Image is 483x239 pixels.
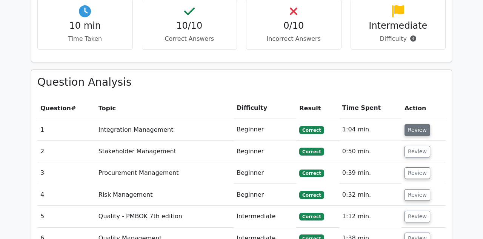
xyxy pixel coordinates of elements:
th: Action [401,97,446,119]
p: Time Taken [44,34,126,43]
th: Time Spent [339,97,401,119]
td: Stakeholder Management [95,141,234,162]
th: # [37,97,95,119]
p: Correct Answers [148,34,231,43]
span: Correct [299,213,324,220]
span: Correct [299,170,324,177]
td: Intermediate [234,206,296,227]
td: 1:12 min. [339,206,401,227]
button: Review [405,146,430,157]
span: Correct [299,191,324,199]
th: Result [296,97,339,119]
th: Difficulty [234,97,296,119]
p: Difficulty [357,34,440,43]
td: Integration Management [95,119,234,140]
td: Quality - PMBOK 7th edition [95,206,234,227]
td: 5 [37,206,95,227]
td: 3 [37,162,95,184]
td: 1 [37,119,95,140]
h4: 0/10 [252,20,335,31]
th: Topic [95,97,234,119]
td: 0:39 min. [339,162,401,184]
button: Review [405,124,430,136]
td: Beginner [234,119,296,140]
span: Correct [299,148,324,155]
button: Review [405,211,430,222]
h4: 10 min [44,20,126,31]
span: Question [40,105,71,112]
p: Incorrect Answers [252,34,335,43]
td: Procurement Management [95,162,234,184]
h4: 10/10 [148,20,231,31]
h3: Question Analysis [37,76,446,89]
td: 1:04 min. [339,119,401,140]
td: Beginner [234,162,296,184]
td: 4 [37,184,95,206]
button: Review [405,189,430,201]
td: Beginner [234,141,296,162]
td: 0:32 min. [339,184,401,206]
button: Review [405,167,430,179]
td: Beginner [234,184,296,206]
h4: Intermediate [357,20,440,31]
td: 2 [37,141,95,162]
td: 0:50 min. [339,141,401,162]
span: Correct [299,126,324,134]
td: Risk Management [95,184,234,206]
